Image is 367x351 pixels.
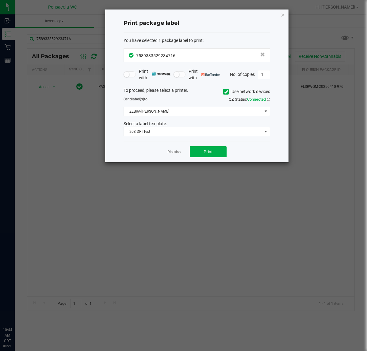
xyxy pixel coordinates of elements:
label: Use network devices [223,88,270,95]
span: 203 DPI Test [124,127,262,136]
h4: Print package label [124,19,270,27]
span: label(s) [132,97,144,101]
div: : [124,37,270,44]
span: You have selected 1 package label to print [124,38,203,43]
img: bartender.png [201,73,220,76]
span: Connected [247,97,266,102]
span: Print with [139,68,170,81]
button: Print [190,146,227,157]
span: Print with [189,68,220,81]
span: ZEBRA-[PERSON_NAME] [124,107,262,116]
iframe: Resource center [6,302,25,320]
div: To proceed, please select a printer. [119,87,275,96]
span: QZ Status: [229,97,270,102]
span: In Sync [129,52,135,58]
span: Send to: [124,97,148,101]
img: mark_magic_cybra.png [152,72,170,76]
a: Dismiss [167,149,181,155]
div: Select a label template. [119,121,275,127]
span: 7589333529234716 [136,53,175,58]
span: No. of copies [230,72,255,77]
span: Print [204,149,213,154]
